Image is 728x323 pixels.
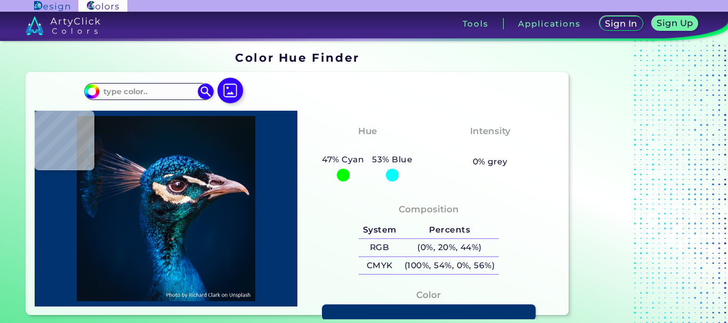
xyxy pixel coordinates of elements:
h3: Applications [518,20,580,28]
h5: 0% grey [473,155,508,169]
h4: Composition [399,202,459,217]
img: img_pavlin.jpg [40,116,292,301]
img: logo_artyclick_colors_white.svg [26,16,101,35]
h5: (0%, 20%, 44%) [400,239,499,256]
h5: Sign In [606,20,636,28]
h5: 47% Cyan [318,153,368,167]
h5: Percents [400,221,499,238]
h5: Sign Up [658,19,692,27]
h3: Tools [463,20,489,28]
img: icon picture [217,78,243,103]
h4: Intensity [470,123,511,139]
h5: (100%, 54%, 0%, 56%) [400,257,499,275]
h4: Hue [358,123,377,139]
a: Sign In [601,16,642,30]
h4: Color [416,287,441,303]
h1: Color Hue Finder [235,49,359,65]
input: type color.. [100,84,199,98]
h5: System [359,221,400,238]
h3: Cyan-Blue [337,140,398,153]
h5: 53% Blue [368,153,417,167]
h3: Vibrant [467,140,513,153]
img: icon search [198,84,214,100]
a: Sign Up [653,16,697,30]
h5: CMYK [359,257,400,275]
h5: RGB [359,239,400,256]
img: ArtyClick Design logo [34,1,70,11]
